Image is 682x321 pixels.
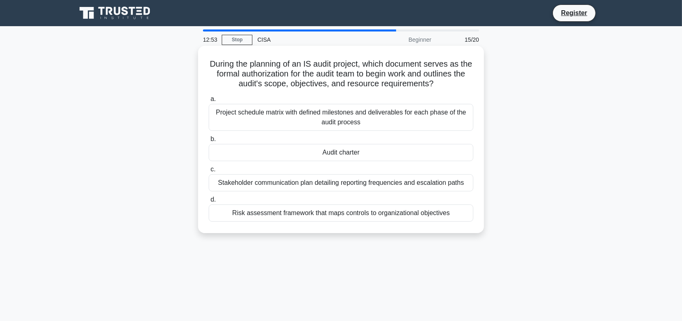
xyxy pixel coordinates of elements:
h5: During the planning of an IS audit project, which document serves as the formal authorization for... [208,59,474,89]
span: b. [210,135,216,142]
div: CISA [252,31,365,48]
div: Beginner [365,31,436,48]
div: 15/20 [436,31,484,48]
div: Audit charter [209,144,473,161]
div: Risk assessment framework that maps controls to organizational objectives [209,204,473,222]
div: 12:53 [198,31,222,48]
span: d. [210,196,216,203]
span: c. [210,166,215,173]
div: Project schedule matrix with defined milestones and deliverables for each phase of the audit process [209,104,473,131]
div: Stakeholder communication plan detailing reporting frequencies and escalation paths [209,174,473,191]
a: Stop [222,35,252,45]
a: Register [556,8,592,18]
span: a. [210,95,216,102]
